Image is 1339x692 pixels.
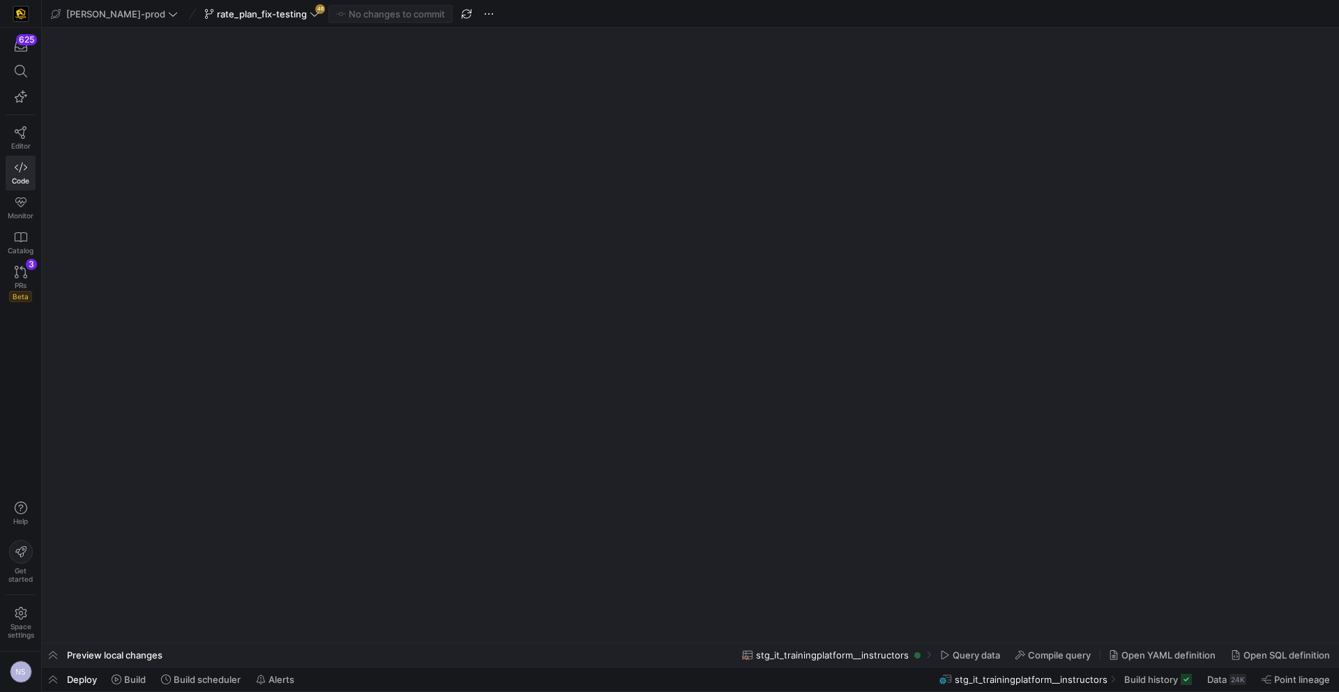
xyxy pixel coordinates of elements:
span: Build scheduler [174,674,241,685]
button: NS [6,657,36,686]
div: 625 [16,34,37,45]
div: 3 [26,259,37,270]
span: Build history [1124,674,1178,685]
span: [PERSON_NAME]-prod [66,8,165,20]
span: Beta [9,291,32,302]
a: Monitor [6,190,36,225]
span: Code [12,176,29,185]
a: https://storage.googleapis.com/y42-prod-data-exchange/images/uAsz27BndGEK0hZWDFeOjoxA7jCwgK9jE472... [6,2,36,26]
button: Alerts [250,668,301,691]
button: rate_plan_fix-testing [201,5,323,23]
button: Open YAML definition [1103,643,1222,667]
span: Open YAML definition [1121,649,1216,661]
img: https://storage.googleapis.com/y42-prod-data-exchange/images/uAsz27BndGEK0hZWDFeOjoxA7jCwgK9jE472... [14,7,28,21]
span: Get started [8,566,33,583]
span: Data [1207,674,1227,685]
span: Query data [953,649,1000,661]
a: PRsBeta3 [6,260,36,308]
button: [PERSON_NAME]-prod [47,5,181,23]
button: Open SQL definition [1225,643,1336,667]
a: Code [6,156,36,190]
span: Alerts [268,674,294,685]
button: Compile query [1009,643,1097,667]
span: Space settings [8,622,34,639]
div: NS [10,661,32,683]
button: Getstarted [6,534,36,589]
button: Build history [1118,668,1198,691]
div: 24K [1230,674,1246,685]
button: Build scheduler [155,668,247,691]
span: stg_it_trainingplatform__instructors [756,649,909,661]
span: Point lineage [1274,674,1330,685]
a: Spacesettings [6,601,36,645]
span: Help [12,517,29,525]
button: Help [6,495,36,532]
span: Catalog [8,246,33,255]
span: Editor [11,142,31,150]
span: PRs [15,281,27,289]
span: Compile query [1028,649,1091,661]
span: Preview local changes [67,649,162,661]
span: Build [124,674,146,685]
button: Data24K [1201,668,1253,691]
span: stg_it_trainingplatform__instructors [955,674,1107,685]
button: Build [105,668,152,691]
span: rate_plan_fix-testing [217,8,307,20]
span: Deploy [67,674,97,685]
button: 625 [6,33,36,59]
span: Monitor [8,211,33,220]
button: Query data [934,643,1006,667]
button: Point lineage [1255,668,1336,691]
span: Open SQL definition [1243,649,1330,661]
a: Catalog [6,225,36,260]
a: Editor [6,121,36,156]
